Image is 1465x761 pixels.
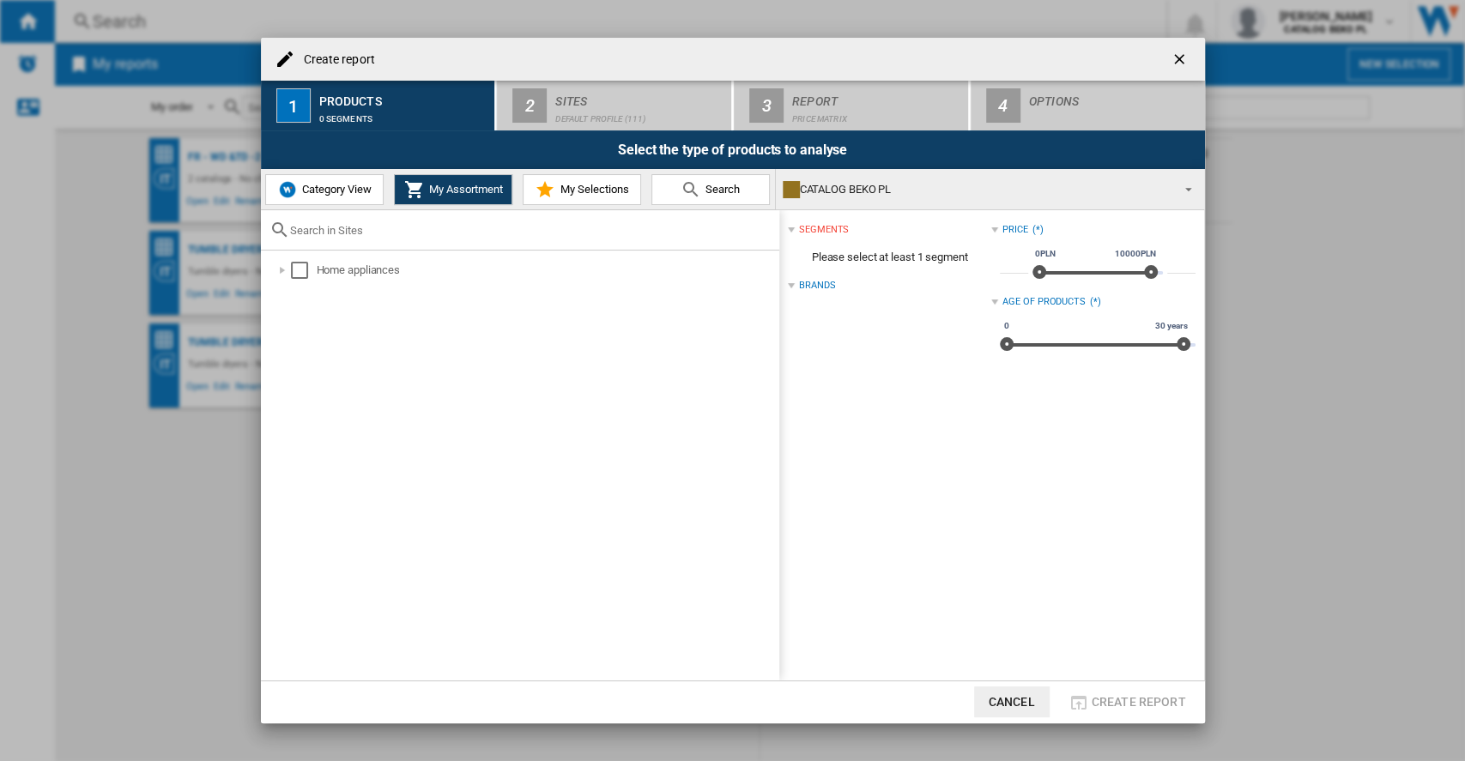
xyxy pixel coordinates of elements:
md-checkbox: Select [291,262,317,279]
div: Report [792,88,961,106]
h4: Create report [295,51,375,69]
div: Sites [555,88,724,106]
span: Create report [1092,695,1186,709]
div: Home appliances [317,262,777,279]
div: Options [1029,88,1198,106]
div: 0 segments [319,106,488,124]
div: 3 [749,88,784,123]
button: My Assortment [394,174,512,205]
div: Select the type of products to analyse [261,130,1205,169]
button: Cancel [974,686,1050,717]
span: My Assortment [425,183,503,196]
button: Category View [265,174,384,205]
div: Brands [799,279,835,293]
span: 30 years [1153,319,1190,333]
span: 10000PLN [1112,247,1158,261]
span: Please select at least 1 segment [788,241,991,274]
span: 0PLN [1032,247,1058,261]
span: My Selections [555,183,628,196]
button: getI18NText('BUTTONS.CLOSE_DIALOG') [1164,42,1198,76]
ng-md-icon: getI18NText('BUTTONS.CLOSE_DIALOG') [1171,51,1191,71]
div: Products [319,88,488,106]
div: Age of products [1002,295,1086,309]
span: Category View [298,183,372,196]
div: 1 [276,88,311,123]
button: 2 Sites Default profile (111) [497,81,733,130]
div: Price [1002,223,1028,237]
button: 1 Products 0 segments [261,81,497,130]
div: 4 [986,88,1020,123]
button: Search [651,174,770,205]
button: 4 Options [971,81,1205,130]
div: 2 [512,88,547,123]
img: wiser-icon-blue.png [277,179,298,200]
span: 0 [1002,319,1012,333]
div: CATALOG BEKO PL [783,178,1170,202]
span: Search [701,183,740,196]
button: Create report [1063,686,1191,717]
input: Search in Sites [290,224,771,237]
div: Default profile (111) [555,106,724,124]
button: 3 Report Price Matrix [734,81,970,130]
button: My Selections [523,174,641,205]
div: segments [799,223,849,237]
div: Price Matrix [792,106,961,124]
